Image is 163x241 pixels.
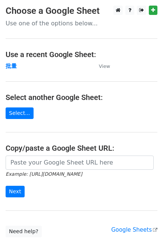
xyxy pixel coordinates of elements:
[6,171,82,177] small: Example: [URL][DOMAIN_NAME]
[6,156,154,170] input: Paste your Google Sheet URL here
[91,63,110,69] a: View
[6,19,157,27] p: Use one of the options below...
[6,186,25,197] input: Next
[6,107,34,119] a: Select...
[6,226,42,237] a: Need help?
[6,144,157,153] h4: Copy/paste a Google Sheet URL:
[6,93,157,102] h4: Select another Google Sheet:
[6,63,17,69] a: 批量
[111,226,157,233] a: Google Sheets
[6,6,157,16] h3: Choose a Google Sheet
[99,63,110,69] small: View
[6,50,157,59] h4: Use a recent Google Sheet:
